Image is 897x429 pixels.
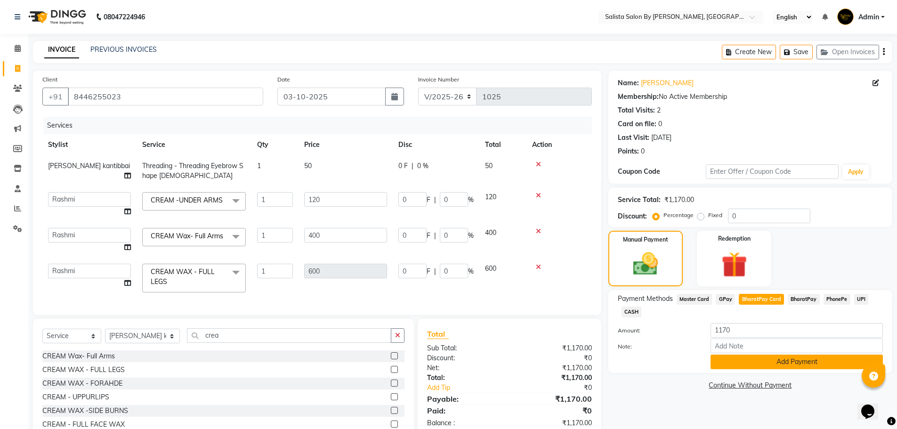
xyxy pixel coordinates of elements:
[618,78,639,88] div: Name:
[708,211,722,219] label: Fixed
[299,134,393,155] th: Price
[393,134,479,155] th: Disc
[622,307,642,317] span: CASH
[420,393,509,405] div: Payable:
[485,264,496,273] span: 600
[618,92,883,102] div: No Active Membership
[485,162,493,170] span: 50
[618,92,659,102] div: Membership:
[713,249,755,281] img: _gift.svg
[716,294,735,305] span: GPay
[824,294,850,305] span: PhonePe
[618,133,649,143] div: Last Visit:
[44,41,79,58] a: INVOICE
[618,211,647,221] div: Discount:
[657,105,661,115] div: 2
[427,329,449,339] span: Total
[137,134,251,155] th: Service
[625,250,666,278] img: _cash.svg
[663,211,694,219] label: Percentage
[42,365,125,375] div: CREAM WAX - FULL LEGS
[509,393,599,405] div: ₹1,170.00
[398,161,408,171] span: 0 F
[618,119,656,129] div: Card on file:
[858,12,879,22] span: Admin
[142,162,243,180] span: Threading - Threading Eyebrow Shape [DEMOGRAPHIC_DATA]
[509,343,599,353] div: ₹1,170.00
[412,161,413,171] span: |
[711,339,883,353] input: Add Note
[104,4,145,30] b: 08047224946
[420,405,509,416] div: Paid:
[618,195,661,205] div: Service Total:
[788,294,820,305] span: BharatPay
[167,277,171,286] a: x
[618,146,639,156] div: Points:
[664,195,694,205] div: ₹1,170.00
[42,379,122,389] div: CREAM WAX - FORAHDE
[251,134,299,155] th: Qty
[618,294,673,304] span: Payment Methods
[434,195,436,205] span: |
[151,196,223,204] span: CREAM -UNDER ARMS
[90,45,157,54] a: PREVIOUS INVOICES
[623,235,668,244] label: Manual Payment
[420,363,509,373] div: Net:
[711,323,883,338] input: Amount
[427,195,430,205] span: F
[420,383,524,393] a: Add Tip
[468,195,474,205] span: %
[857,391,888,420] iframe: chat widget
[257,162,261,170] span: 1
[43,117,599,134] div: Services
[837,8,854,25] img: Admin
[842,165,869,179] button: Apply
[641,78,694,88] a: [PERSON_NAME]
[677,294,712,305] span: Master Card
[418,75,459,84] label: Invoice Number
[427,231,430,241] span: F
[434,231,436,241] span: |
[223,196,227,204] a: x
[68,88,263,105] input: Search by Name/Mobile/Email/Code
[526,134,592,155] th: Action
[485,193,496,201] span: 120
[509,373,599,383] div: ₹1,170.00
[42,406,128,416] div: CREAM WAX -SIDE BURNS
[151,232,223,240] span: CREAM Wax- Full Arms
[485,228,496,237] span: 400
[277,75,290,84] label: Date
[610,380,890,390] a: Continue Without Payment
[509,353,599,363] div: ₹0
[611,326,704,335] label: Amount:
[42,392,109,402] div: CREAM - UPPURLIPS
[618,167,706,177] div: Coupon Code
[151,267,215,286] span: CREAM WAX - FULL LEGS
[509,418,599,428] div: ₹1,170.00
[722,45,776,59] button: Create New
[420,373,509,383] div: Total:
[468,267,474,276] span: %
[420,418,509,428] div: Balance :
[434,267,436,276] span: |
[509,363,599,373] div: ₹1,170.00
[718,235,751,243] label: Redemption
[641,146,645,156] div: 0
[479,134,526,155] th: Total
[427,267,430,276] span: F
[658,119,662,129] div: 0
[816,45,879,59] button: Open Invoices
[711,355,883,369] button: Add Payment
[187,328,391,343] input: Search or Scan
[420,343,509,353] div: Sub Total:
[706,164,839,179] input: Enter Offer / Coupon Code
[42,134,137,155] th: Stylist
[24,4,89,30] img: logo
[304,162,312,170] span: 50
[42,351,115,361] div: CREAM Wax- Full Arms
[468,231,474,241] span: %
[739,294,784,305] span: BharatPay Card
[618,105,655,115] div: Total Visits:
[854,294,869,305] span: UPI
[611,342,704,351] label: Note:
